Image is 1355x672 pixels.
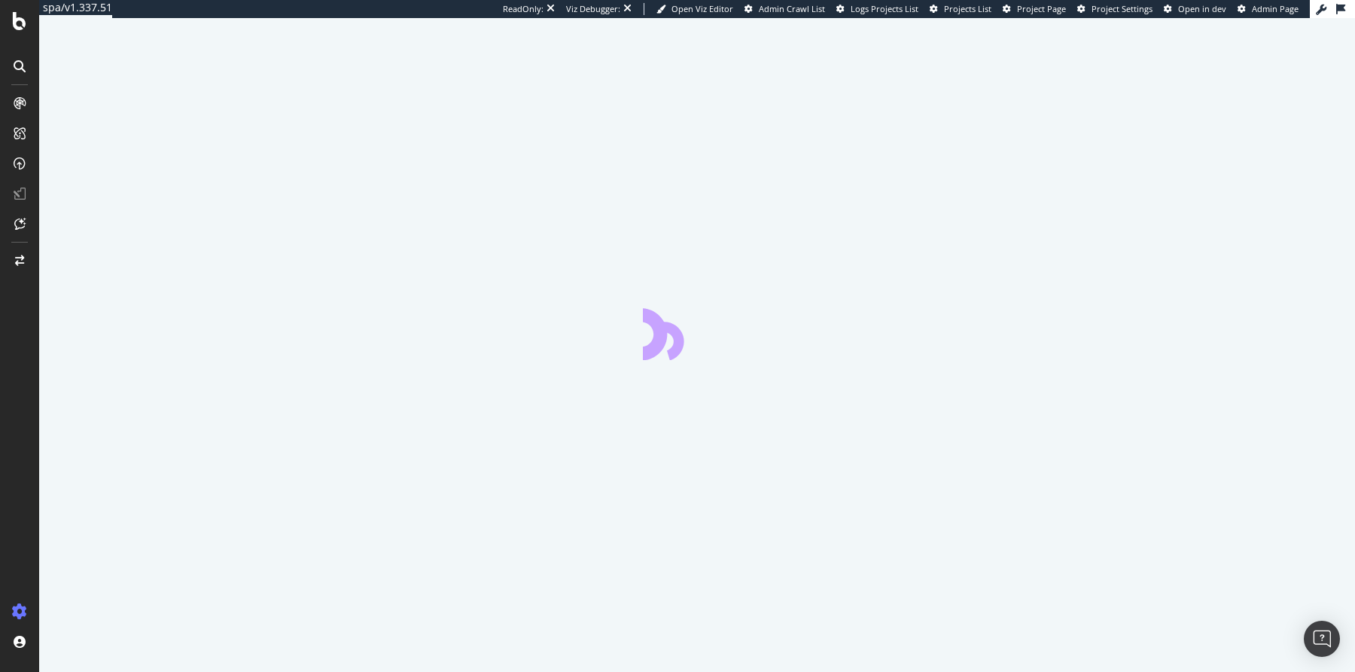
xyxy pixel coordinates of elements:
[656,3,733,15] a: Open Viz Editor
[759,3,825,14] span: Admin Crawl List
[1092,3,1153,14] span: Project Settings
[671,3,733,14] span: Open Viz Editor
[930,3,991,15] a: Projects List
[744,3,825,15] a: Admin Crawl List
[851,3,918,14] span: Logs Projects List
[1164,3,1226,15] a: Open in dev
[1252,3,1299,14] span: Admin Page
[503,3,544,15] div: ReadOnly:
[1003,3,1066,15] a: Project Page
[1304,621,1340,657] div: Open Intercom Messenger
[566,3,620,15] div: Viz Debugger:
[1077,3,1153,15] a: Project Settings
[1178,3,1226,14] span: Open in dev
[643,306,751,360] div: animation
[836,3,918,15] a: Logs Projects List
[1238,3,1299,15] a: Admin Page
[1017,3,1066,14] span: Project Page
[944,3,991,14] span: Projects List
